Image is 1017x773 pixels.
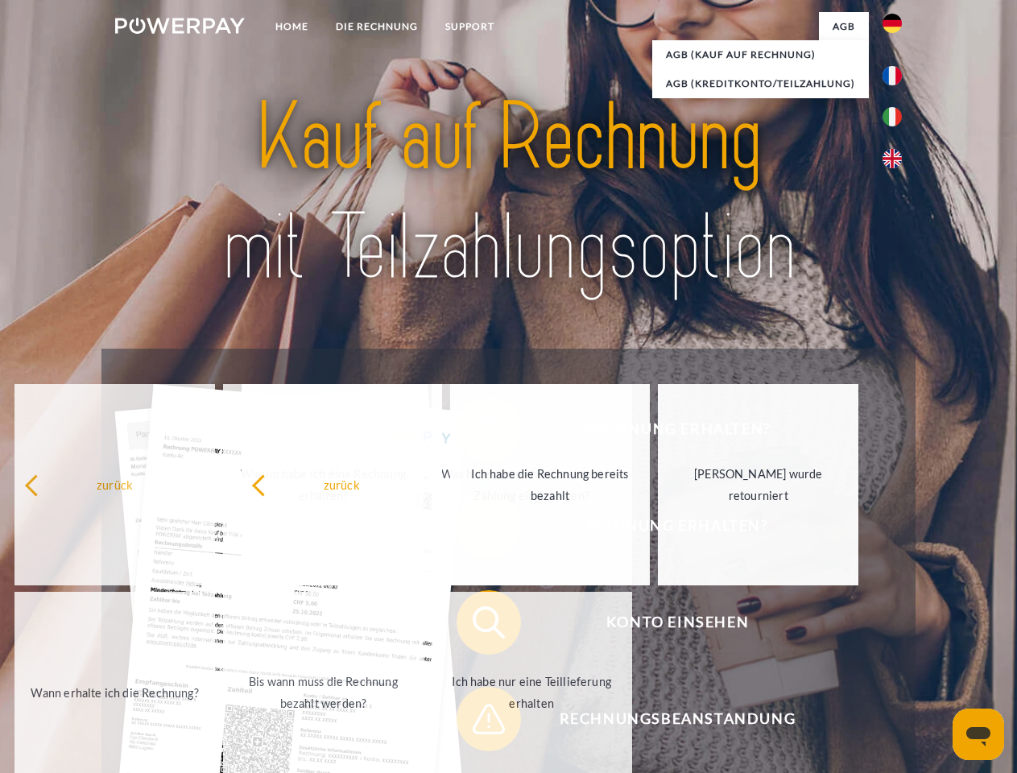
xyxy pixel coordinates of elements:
img: it [883,107,902,126]
a: AGB (Kreditkonto/Teilzahlung) [652,69,869,98]
iframe: Schaltfläche zum Öffnen des Messaging-Fensters [953,709,1004,760]
div: [PERSON_NAME] wurde retourniert [668,463,849,506]
a: Home [262,12,322,41]
div: zurück [24,473,205,495]
button: Konto einsehen [457,590,875,655]
img: de [883,14,902,33]
a: agb [819,12,869,41]
img: en [883,149,902,168]
a: AGB (Kauf auf Rechnung) [652,40,869,69]
a: DIE RECHNUNG [322,12,432,41]
span: Rechnungsbeanstandung [480,687,874,751]
div: zurück [251,473,432,495]
img: title-powerpay_de.svg [154,77,863,308]
div: Wann erhalte ich die Rechnung? [24,681,205,703]
button: Rechnungsbeanstandung [457,687,875,751]
div: Ich habe die Rechnung bereits bezahlt [460,463,641,506]
div: Ich habe nur eine Teillieferung erhalten [441,671,622,714]
img: logo-powerpay-white.svg [115,18,245,34]
img: fr [883,66,902,85]
span: Konto einsehen [480,590,874,655]
a: SUPPORT [432,12,508,41]
div: Bis wann muss die Rechnung bezahlt werden? [233,671,414,714]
